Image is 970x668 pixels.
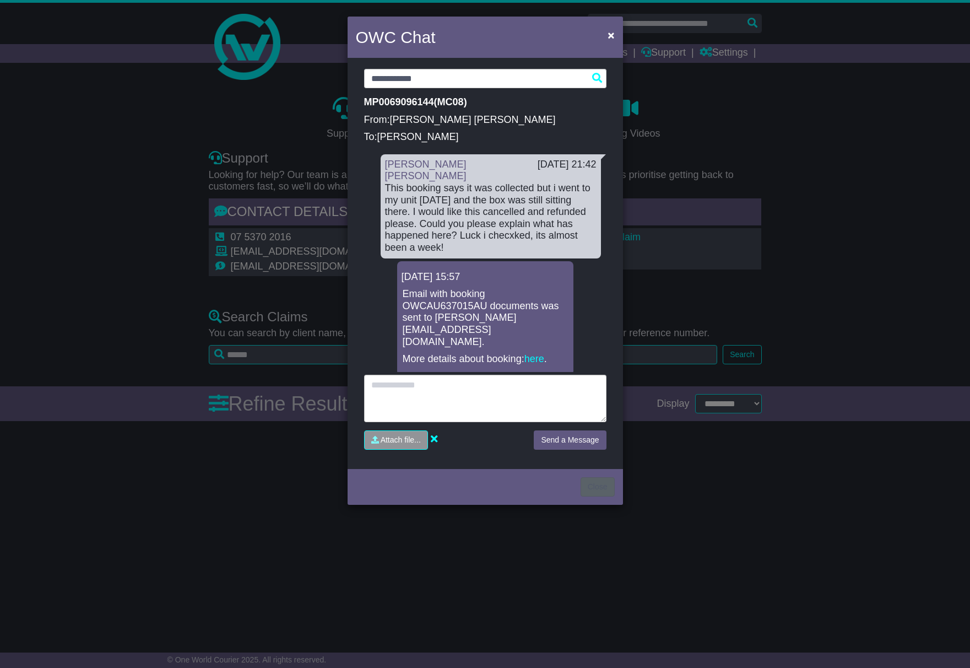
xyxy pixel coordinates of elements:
h4: OWC Chat [356,25,436,50]
p: From: [364,114,606,126]
p: Email with booking OWCAU637015AU documents was sent to [PERSON_NAME][EMAIL_ADDRESS][DOMAIN_NAME]. [403,288,568,348]
button: Close [581,477,615,497]
strong: ( ) [364,96,467,107]
span: [PERSON_NAME] [377,131,459,142]
div: [DATE] 15:57 [402,271,569,283]
span: [PERSON_NAME] [PERSON_NAME] [390,114,556,125]
div: [DATE] 21:42 [538,159,597,171]
div: This booking says it was collected but i went to my unit [DATE] and the box was still sitting the... [385,182,597,254]
button: Send a Message [534,430,606,450]
span: MP0069096144 [364,96,434,107]
a: [PERSON_NAME] [PERSON_NAME] [385,159,467,182]
p: To: [364,131,606,143]
p: More details about booking: . [403,353,568,365]
a: here [524,353,544,364]
span: × [608,29,614,41]
span: MC08 [437,96,464,107]
button: Close [602,24,620,46]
